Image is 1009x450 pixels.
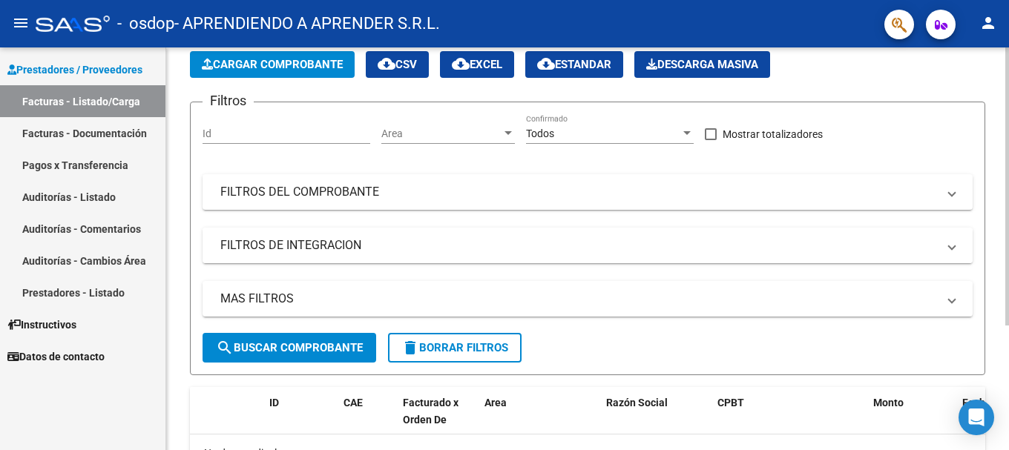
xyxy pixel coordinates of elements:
span: Descarga Masiva [646,58,758,71]
mat-expansion-panel-header: FILTROS DE INTEGRACION [203,228,973,263]
span: Razón Social [606,397,668,408]
button: EXCEL [440,51,514,78]
mat-icon: search [216,339,234,357]
span: CPBT [717,397,744,408]
mat-panel-title: MAS FILTROS [220,291,937,307]
span: Borrar Filtros [401,341,508,354]
button: Estandar [525,51,623,78]
span: EXCEL [452,58,502,71]
mat-panel-title: FILTROS DE INTEGRACION [220,237,937,254]
span: Todos [526,128,554,139]
span: Facturado x Orden De [403,397,459,426]
mat-expansion-panel-header: FILTROS DEL COMPROBANTE [203,174,973,210]
span: Area [484,397,507,408]
span: - APRENDIENDO A APRENDER S.R.L. [174,7,440,40]
button: Buscar Comprobante [203,333,376,363]
app-download-masive: Descarga masiva de comprobantes (adjuntos) [634,51,770,78]
span: Estandar [537,58,611,71]
span: Datos de contacto [7,348,105,365]
button: Cargar Comprobante [190,51,355,78]
span: Buscar Comprobante [216,341,363,354]
mat-icon: cloud_download [537,55,555,73]
span: - osdop [117,7,174,40]
mat-icon: menu [12,14,30,32]
span: ID [269,397,279,408]
mat-expansion-panel-header: MAS FILTROS [203,281,973,317]
div: Open Intercom Messenger [959,400,994,435]
mat-icon: person [979,14,997,32]
span: Mostrar totalizadores [723,125,823,143]
span: Prestadores / Proveedores [7,62,142,78]
mat-icon: cloud_download [452,55,470,73]
mat-icon: cloud_download [378,55,395,73]
span: Instructivos [7,317,76,333]
h3: Filtros [203,90,254,111]
span: CSV [378,58,417,71]
button: Borrar Filtros [388,333,522,363]
span: Area [381,128,502,140]
button: CSV [366,51,429,78]
span: CAE [344,397,363,408]
button: Descarga Masiva [634,51,770,78]
mat-icon: delete [401,339,419,357]
span: Cargar Comprobante [202,58,343,71]
mat-panel-title: FILTROS DEL COMPROBANTE [220,184,937,200]
span: Monto [873,397,904,408]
